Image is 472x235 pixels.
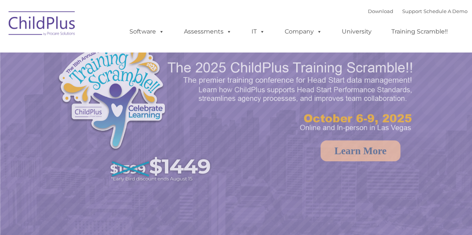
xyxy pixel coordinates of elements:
a: Schedule A Demo [423,8,468,14]
a: Learn More [321,140,400,161]
a: Support [402,8,422,14]
a: Software [122,24,172,39]
a: Training Scramble!! [384,24,455,39]
a: IT [244,24,272,39]
font: | [368,8,468,14]
a: University [334,24,379,39]
a: Download [368,8,393,14]
a: Company [277,24,329,39]
a: Assessments [176,24,239,39]
img: ChildPlus by Procare Solutions [5,6,79,43]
